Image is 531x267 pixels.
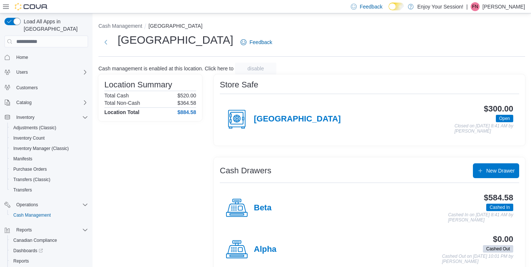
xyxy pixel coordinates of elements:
a: Adjustments (Classic) [10,123,59,132]
span: disable [248,65,264,72]
span: Customers [13,83,88,92]
button: Cash Management [98,23,142,29]
a: Customers [13,83,41,92]
p: Enjoy Your Session! [417,2,464,11]
button: Cash Management [7,210,91,220]
span: Users [16,69,28,75]
h4: Alpha [254,245,276,254]
p: | [466,2,468,11]
span: Feedback [360,3,382,10]
h3: $300.00 [484,104,513,113]
button: Canadian Compliance [7,235,91,246]
div: Fabio Nocita [471,2,480,11]
span: Transfers (Classic) [13,177,50,183]
span: Operations [13,200,88,209]
a: Dashboards [10,246,46,255]
button: Customers [1,82,91,93]
h6: Total Cash [104,93,129,99]
p: Cash management is enabled at this location. Click here to [98,66,233,71]
button: Reports [1,225,91,235]
span: Reports [13,226,88,234]
img: Cova [15,3,48,10]
p: $364.58 [177,100,196,106]
span: Transfers [13,187,32,193]
a: Transfers [10,186,35,194]
p: Cashed Out on [DATE] 10:01 PM by [PERSON_NAME] [442,254,513,264]
p: [PERSON_NAME] [483,2,525,11]
button: Transfers [7,185,91,195]
span: Catalog [13,98,88,107]
button: Inventory Count [7,133,91,143]
span: Purchase Orders [10,165,88,174]
span: Dark Mode [389,10,389,11]
span: Operations [16,202,38,208]
span: Canadian Compliance [13,237,57,243]
span: Inventory Count [13,135,45,141]
a: Cash Management [10,211,54,220]
button: Transfers (Classic) [7,174,91,185]
span: Open [499,115,510,122]
span: Inventory Count [10,134,88,143]
button: Next [98,35,113,50]
span: Dashboards [13,248,43,254]
button: Catalog [13,98,34,107]
span: Inventory Manager (Classic) [13,146,69,151]
span: Reports [16,227,32,233]
span: Inventory Manager (Classic) [10,144,88,153]
h3: Location Summary [104,80,172,89]
a: Home [13,53,31,62]
span: Catalog [16,100,31,106]
p: $520.00 [177,93,196,99]
span: Customers [16,85,38,91]
span: Users [13,68,88,77]
h4: Location Total [104,109,140,115]
h3: $0.00 [493,235,513,244]
p: Closed on [DATE] 8:41 AM by [PERSON_NAME] [454,124,513,134]
span: Cash Management [10,211,88,220]
a: Transfers (Classic) [10,175,53,184]
button: Users [1,67,91,77]
button: disable [235,63,276,74]
button: Reports [7,256,91,266]
span: Cash Management [13,212,51,218]
span: Cashed Out [486,246,510,252]
span: Reports [10,257,88,266]
button: Home [1,52,91,63]
span: Adjustments (Classic) [10,123,88,132]
h3: Store Safe [220,80,258,89]
button: Inventory [13,113,37,122]
span: Dashboards [10,246,88,255]
h3: Cash Drawers [220,166,271,175]
h6: Total Non-Cash [104,100,140,106]
span: Cashed In [486,204,513,211]
button: Operations [13,200,41,209]
a: Inventory Count [10,134,48,143]
span: Reports [13,258,29,264]
span: Inventory [16,114,34,120]
button: [GEOGRAPHIC_DATA] [148,23,202,29]
a: Dashboards [7,246,91,256]
span: Adjustments (Classic) [13,125,56,131]
button: New Drawer [473,163,519,178]
span: Inventory [13,113,88,122]
a: Inventory Manager (Classic) [10,144,72,153]
button: Adjustments (Classic) [7,123,91,133]
h1: [GEOGRAPHIC_DATA] [118,33,233,47]
span: Purchase Orders [13,166,47,172]
span: Manifests [10,154,88,163]
button: Inventory [1,112,91,123]
span: Cashed Out [483,245,513,253]
span: Load All Apps in [GEOGRAPHIC_DATA] [21,18,88,33]
span: Canadian Compliance [10,236,88,245]
span: Open [496,115,513,122]
a: Reports [10,257,32,266]
span: Home [13,53,88,62]
button: Operations [1,200,91,210]
button: Purchase Orders [7,164,91,174]
span: Cashed In [490,204,510,211]
span: Transfers [10,186,88,194]
nav: An example of EuiBreadcrumbs [98,22,525,31]
input: Dark Mode [389,3,404,10]
button: Users [13,68,31,77]
button: Manifests [7,154,91,164]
